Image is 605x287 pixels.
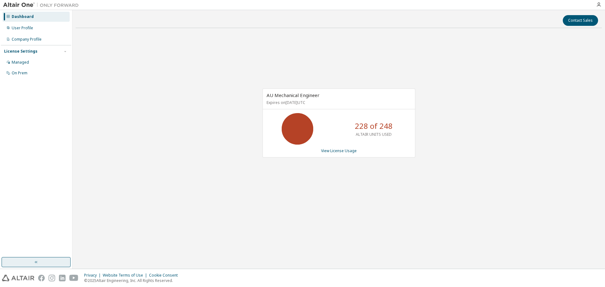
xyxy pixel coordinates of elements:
div: Privacy [84,273,103,278]
img: Altair One [3,2,82,8]
p: © 2025 Altair Engineering, Inc. All Rights Reserved. [84,278,181,283]
div: User Profile [12,26,33,31]
div: Company Profile [12,37,42,42]
img: facebook.svg [38,275,45,281]
span: AU Mechanical Engineer [267,92,320,98]
img: linkedin.svg [59,275,66,281]
div: License Settings [4,49,37,54]
div: Managed [12,60,29,65]
img: youtube.svg [69,275,78,281]
p: ALTAIR UNITS USED [356,132,392,137]
p: 228 of 248 [355,121,393,131]
div: Dashboard [12,14,34,19]
div: On Prem [12,71,27,76]
a: View License Usage [321,148,357,153]
p: Expires on [DATE] UTC [267,100,410,105]
img: instagram.svg [49,275,55,281]
img: altair_logo.svg [2,275,34,281]
button: Contact Sales [563,15,598,26]
div: Cookie Consent [149,273,181,278]
div: Website Terms of Use [103,273,149,278]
